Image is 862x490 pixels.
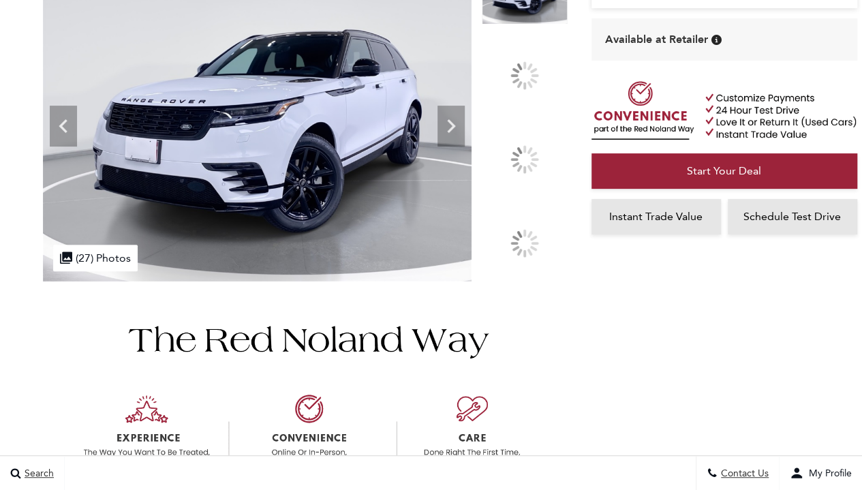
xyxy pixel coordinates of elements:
[591,153,857,189] a: Start Your Deal
[711,35,722,45] div: Vehicle is in stock and ready for immediate delivery. Due to demand, availability is subject to c...
[53,245,138,271] div: (27) Photos
[728,199,857,234] a: Schedule Test Drive
[780,456,862,490] button: user-profile-menu
[591,199,721,234] a: Instant Trade Value
[21,468,54,479] span: Search
[687,164,761,177] span: Start Your Deal
[609,210,703,223] span: Instant Trade Value
[718,468,769,479] span: Contact Us
[803,468,852,479] span: My Profile
[605,32,708,47] span: Available at Retailer
[743,210,841,223] span: Schedule Test Drive
[591,241,857,456] iframe: YouTube video player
